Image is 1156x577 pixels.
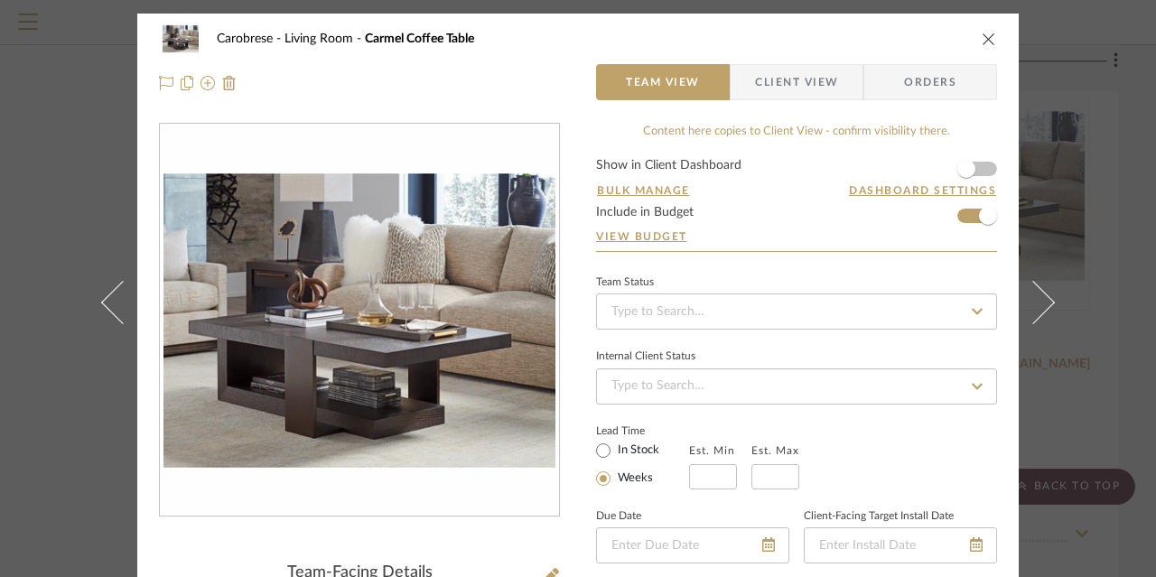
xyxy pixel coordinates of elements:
span: Client View [755,64,838,100]
label: Est. Min [689,444,735,457]
label: Due Date [596,512,641,521]
img: Remove from project [222,76,237,90]
button: close [981,31,997,47]
span: Carobrese [217,33,284,45]
button: Dashboard Settings [848,182,997,199]
a: View Budget [596,229,997,244]
input: Enter Due Date [596,527,789,563]
label: Lead Time [596,423,689,439]
div: Content here copies to Client View - confirm visibility there. [596,123,997,141]
span: Living Room [284,33,365,45]
label: Client-Facing Target Install Date [804,512,954,521]
label: Est. Max [751,444,799,457]
span: Carmel Coffee Table [365,33,474,45]
mat-radio-group: Select item type [596,439,689,489]
img: b6e3cd03-ba4c-4289-8437-642918357ac7_48x40.jpg [159,21,202,57]
span: Team View [626,64,700,100]
input: Type to Search… [596,368,997,405]
label: Weeks [614,470,653,487]
span: Orders [884,64,976,100]
div: Team Status [596,278,654,287]
div: Internal Client Status [596,352,695,361]
img: b6e3cd03-ba4c-4289-8437-642918357ac7_436x436.jpg [163,125,555,517]
div: 0 [160,125,559,517]
button: Bulk Manage [596,182,691,199]
input: Enter Install Date [804,527,997,563]
label: In Stock [614,442,659,459]
input: Type to Search… [596,293,997,330]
